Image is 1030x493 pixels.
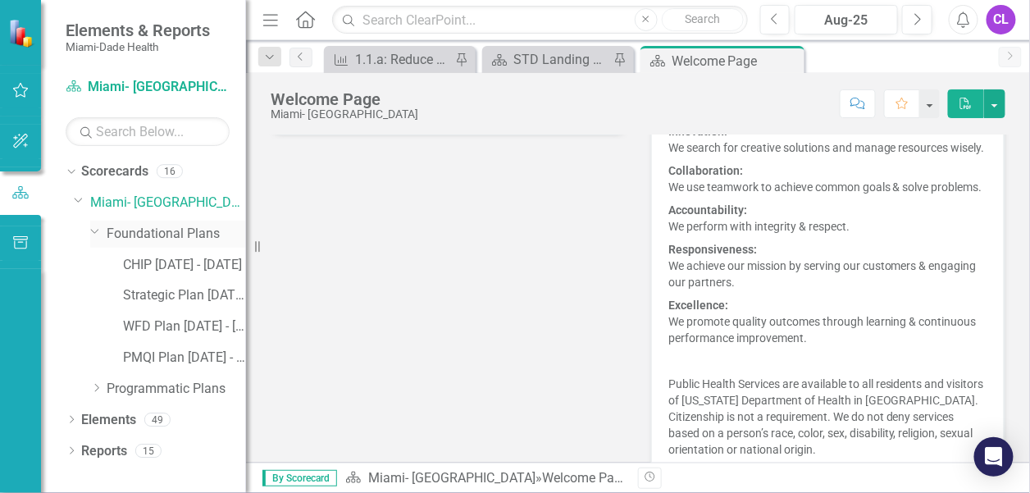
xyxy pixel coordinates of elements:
[672,51,800,71] div: Welcome Page
[81,162,148,181] a: Scorecards
[662,8,744,31] button: Search
[368,470,536,486] a: Miami- [GEOGRAPHIC_DATA]
[345,469,626,488] div: »
[974,437,1014,477] div: Open Intercom Messenger
[123,286,246,305] a: Strategic Plan [DATE] - [DATE]
[157,165,183,179] div: 16
[542,470,628,486] div: Welcome Page
[355,49,451,70] div: 1.1.a: Reduce the number of newly diagnosed [MEDICAL_DATA] infections in [GEOGRAPHIC_DATA] from 1...
[66,117,230,146] input: Search Below...
[668,120,987,159] p: We search for creative solutions and manage resources wisely.
[486,49,609,70] a: STD Landing Page
[668,243,757,256] strong: Responsiveness:
[123,317,246,336] a: WFD Plan [DATE] - [DATE]
[123,256,246,275] a: CHIP [DATE] - [DATE]
[81,442,127,461] a: Reports
[987,5,1016,34] button: CL
[668,238,987,294] p: We achieve our mission by serving our customers & engaging our partners.
[795,5,898,34] button: Aug-25
[668,203,747,217] strong: Accountability:
[144,413,171,427] div: 49
[107,380,246,399] a: Programmatic Plans
[668,125,727,138] strong: Innovation:
[513,49,609,70] div: STD Landing Page
[800,11,892,30] div: Aug-25
[328,49,451,70] a: 1.1.a: Reduce the number of newly diagnosed [MEDICAL_DATA] infections in [GEOGRAPHIC_DATA] from 1...
[66,40,210,53] small: Miami-Dade Health
[262,470,337,486] span: By Scorecard
[668,199,987,238] p: We perform with integrity & respect.
[332,6,747,34] input: Search ClearPoint...
[8,19,37,48] img: ClearPoint Strategy
[668,294,987,349] p: We promote quality outcomes through learning & continuous performance improvement.
[271,90,418,108] div: Welcome Page
[668,159,987,199] p: We use teamwork to achieve common goals & solve problems.
[107,225,246,244] a: Foundational Plans
[271,108,418,121] div: Miami- [GEOGRAPHIC_DATA]
[81,411,136,430] a: Elements
[668,299,728,312] strong: Excellence:
[668,164,743,177] strong: Collaboration:
[123,349,246,367] a: PMQI Plan [DATE] - [DATE]
[668,372,987,458] p: Public Health Services are available to all residents and visitors of [US_STATE] Department of He...
[90,194,246,212] a: Miami- [GEOGRAPHIC_DATA]
[66,21,210,40] span: Elements & Reports
[685,12,720,25] span: Search
[135,444,162,458] div: 15
[66,78,230,97] a: Miami- [GEOGRAPHIC_DATA]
